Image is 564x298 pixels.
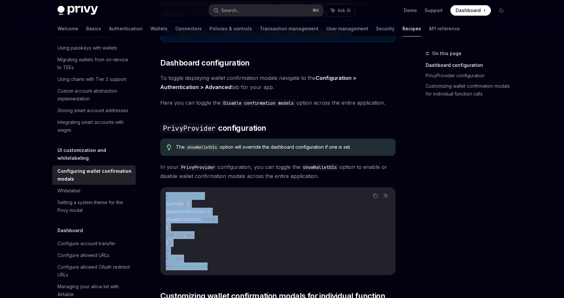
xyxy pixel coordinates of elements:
[52,105,136,116] a: Storing smart account addresses
[210,21,252,37] a: Policies & controls
[160,123,266,133] span: configuration
[209,5,323,16] button: Search...⌘K
[160,73,396,92] span: To toggle displaying wallet confirmation modals navigate to the tab for your app.
[432,50,462,57] span: On this page
[185,144,220,151] code: showWalletUIs
[176,144,389,151] div: The option will override the dashboard configuration if one is set.
[175,21,202,37] a: Connectors
[57,6,98,15] img: dark logo
[382,191,390,200] button: Ask AI
[184,201,187,207] span: {
[109,21,143,37] a: Authentication
[376,21,395,37] a: Security
[57,21,78,37] a: Welcome
[57,240,116,247] div: Configure account transfer
[176,256,181,261] span: />
[57,146,136,162] h5: UI customization and whitelabeling
[429,21,460,37] a: API reference
[181,201,184,207] span: =
[52,54,136,73] a: Migrating wallets from on-device to TEEs
[52,42,136,54] a: Using passkeys with wallets
[166,201,181,207] span: config
[166,248,168,254] span: >
[57,187,80,195] div: Whitelabel
[496,5,507,16] button: Toggle dark mode
[52,165,136,185] a: Configuring wallet confirmation modals
[57,227,83,234] h5: Dashboard
[57,263,132,279] div: Configure allowed OAuth redirect URLs
[312,8,319,13] span: ⌘ K
[57,167,132,183] div: Configuring wallet confirmation modals
[187,201,189,207] span: {
[168,240,171,246] span: }
[52,197,136,216] a: Setting a system theme for the Privy modal
[426,81,512,99] a: Customizing wallet confirmation modals for individual function calls
[456,7,481,14] span: Dashboard
[150,21,167,37] a: Wallets
[52,261,136,281] a: Configure allowed OAuth redirect URLs
[425,7,443,14] a: Support
[426,60,512,70] a: Dashboard configuration
[160,98,396,107] span: Here you can toggle the option across the entire application.
[208,209,210,215] span: {
[326,21,368,37] a: User management
[300,164,339,171] code: showWalletUIs
[57,118,132,134] div: Integrating smart accounts with wagmi
[337,7,351,14] span: Ask AI
[166,216,202,222] span: showWalletUIs:
[166,240,168,246] span: }
[171,263,205,269] span: PrivyProvider
[167,144,171,150] svg: Tip
[57,56,132,71] div: Migrating wallets from on-device to TEEs
[260,21,319,37] a: Transaction management
[205,263,208,269] span: >
[52,249,136,261] a: Configure allowed URLs
[57,251,109,259] div: Configure allowed URLs
[202,216,215,222] span: false
[52,85,136,105] a: Custom account abstraction implementation
[166,256,168,261] span: <
[221,7,240,14] div: Search...
[160,58,249,68] span: Dashboard configuration
[57,75,126,83] div: Using chains with Tier 2 support
[52,73,136,85] a: Using chains with Tier 2 support
[166,224,168,230] span: }
[166,193,168,199] span: <
[160,162,396,181] span: In your configuration, you can toggle the option to enable or disable wallet confirmation modals ...
[57,199,132,214] div: Setting a system theme for the Privy modal
[402,21,421,37] a: Recipes
[52,185,136,197] a: Whitelabel
[166,263,171,269] span: </
[166,209,208,215] span: embeddedWallets:
[52,116,136,136] a: Integrating smart accounts with wagmi
[168,193,202,199] span: PrivyProvider
[86,21,101,37] a: Basics
[371,191,380,200] button: Copy the contents from the code block
[57,107,128,114] div: Storing smart account addresses
[221,99,296,107] code: Disable confirmation modals
[168,256,176,261] span: App
[450,5,491,16] a: Dashboard
[57,87,132,103] div: Custom account abstraction implementation
[57,44,117,52] div: Using passkeys with wallets
[52,238,136,249] a: Configure account transfer
[160,123,218,133] code: PrivyProvider
[404,7,417,14] a: Demo
[326,5,355,16] button: Ask AI
[179,164,218,171] code: PrivyProvider
[426,70,512,81] a: PrivyProvider configuration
